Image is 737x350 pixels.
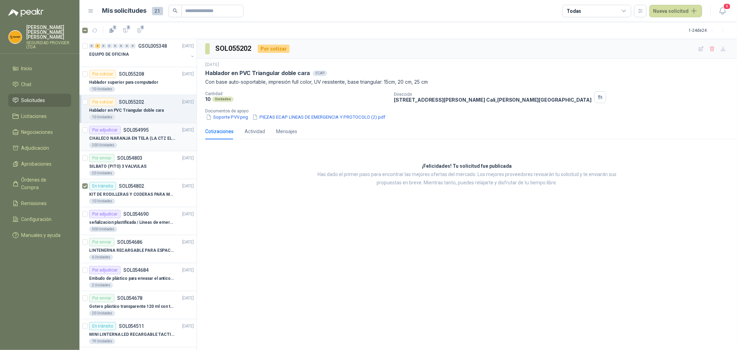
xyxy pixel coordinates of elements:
[119,324,144,329] p: SOL054511
[79,263,197,291] a: Por adjudicarSOL054684[DATE] Embudo de plástico para envasar el anticorrosivo / lubricante2 Unidades
[120,25,131,36] button: 2
[89,182,116,190] div: En tránsito
[140,25,145,30] span: 2
[21,231,61,239] span: Manuales y ayuda
[106,25,117,36] button: 2
[79,235,197,263] a: Por enviarSOL054686[DATE] LINTENERNA RECARGABLE PARA ESPACIOS ABIERTOS 100-120MTS6 Unidades
[8,94,71,107] a: Solicitudes
[79,95,197,123] a: Por cotizarSOL055202[DATE] Hablador en PVC Triangular doble cara10 Unidades
[138,44,167,48] p: GSOL005348
[308,171,626,187] p: Has dado el primer paso para encontrar las mejores ofertas del mercado. Los mejores proveedores r...
[89,219,175,226] p: señalizacion plastificada / Líneas de emergencia
[182,211,194,218] p: [DATE]
[79,123,197,151] a: Por adjudicarSOL054995[DATE] CHALECO NARANJA EN TELA (LA CTZ ELEGIDA DEBE ENVIAR MUESTRA)200 Unid...
[252,113,386,121] button: PIEZAS ECAP LINEAS DE EMERGENCIA Y PROTOCOLO (2).pdf
[89,107,164,114] p: Hablador en PVC Triangular doble cara
[21,81,32,88] span: Chat
[8,8,44,17] img: Logo peakr
[205,109,734,113] p: Documentos de apoyo
[89,126,121,134] div: Por adjudicar
[89,154,114,162] div: Por enviar
[134,25,145,36] button: 2
[112,25,117,30] span: 2
[8,110,71,123] a: Licitaciones
[394,92,592,97] p: Dirección
[117,156,142,160] p: SOL054803
[205,128,234,135] div: Cotizaciones
[119,100,144,104] p: SOL055202
[258,45,290,53] div: Por cotizar
[21,96,45,104] span: Solicitudes
[89,70,116,78] div: Por cotizar
[107,44,112,48] div: 0
[716,5,729,17] button: 9
[89,331,175,338] p: MINI LINTERNA LED RECARGABLE TACTICA
[182,99,194,105] p: [DATE]
[79,319,197,347] a: En tránsitoSOL054511[DATE] MINI LINTERNA LED RECARGABLE TACTICA19 Unidades
[89,163,147,170] p: SILBATO (PITO) 3 VALVULAS
[215,43,252,54] h3: SOL055202
[26,25,71,39] p: [PERSON_NAME] [PERSON_NAME] [PERSON_NAME]
[8,157,71,171] a: Aprobaciones
[205,113,249,121] button: Soporte PVV.png
[89,98,116,106] div: Por cotizar
[21,215,52,223] span: Configuración
[182,183,194,190] p: [DATE]
[89,42,195,64] a: 0 3 0 0 0 0 0 0 GSOL005348[DATE] EQUIPO DE OFICINA
[649,5,702,17] button: Nueva solicitud
[89,247,175,254] p: LINTENERNA RECARGABLE PARA ESPACIOS ABIERTOS 100-120MTS
[21,65,32,72] span: Inicio
[102,6,147,16] h1: Mis solicitudes
[89,142,117,148] div: 200 Unidades
[113,44,118,48] div: 0
[95,44,100,48] div: 3
[117,296,142,301] p: SOL054678
[8,62,71,75] a: Inicio
[89,210,121,218] div: Por adjudicar
[123,212,149,217] p: SOL054690
[89,114,115,120] div: 10 Unidades
[723,3,731,10] span: 9
[173,8,178,13] span: search
[8,229,71,242] a: Manuales y ayuda
[124,44,130,48] div: 0
[21,160,52,168] span: Aprobaciones
[89,79,158,86] p: Hablador superior para computador
[79,291,197,319] a: Por enviarSOL054678[DATE] Gotero plástico transparente 120 ml con tapa de seguridad20 Unidades
[567,7,581,15] div: Todas
[89,283,113,288] div: 2 Unidades
[79,207,197,235] a: Por adjudicarSOL054690[DATE] señalizacion plastificada / Líneas de emergencia500 Unidades
[205,78,729,86] p: Con base auto-soportable, impresión full color, UV resistente, base triangular: 15cm, 20 cm, 25 cm
[89,238,114,246] div: Por enviar
[89,339,115,344] div: 19 Unidades
[8,78,71,91] a: Chat
[205,96,211,102] p: 10
[21,112,47,120] span: Licitaciones
[117,240,142,245] p: SOL054686
[205,62,219,68] p: [DATE]
[79,67,197,95] a: Por cotizarSOL055208[DATE] Hablador superior para computador10 Unidades
[89,311,115,316] div: 20 Unidades
[8,213,71,226] a: Configuración
[89,303,175,310] p: Gotero plástico transparente 120 ml con tapa de seguridad
[182,323,194,330] p: [DATE]
[689,25,729,36] div: 1 - 24 de 24
[21,176,65,191] span: Órdenes de Compra
[313,71,327,76] div: ECAP
[8,141,71,155] a: Adjudicación
[89,266,121,274] div: Por adjudicar
[89,322,116,330] div: En tránsito
[8,126,71,139] a: Negociaciones
[89,51,129,58] p: EQUIPO DE OFICINA
[79,179,197,207] a: En tránsitoSOL054802[DATE] KIT DE RODILLERAS Y CODERAS PARA MOTORIZADO10 Unidades
[21,200,47,207] span: Remisiones
[130,44,135,48] div: 0
[422,162,512,171] h3: ¡Felicidades! Tu solicitud fue publicada
[182,71,194,77] p: [DATE]
[119,44,124,48] div: 0
[182,295,194,302] p: [DATE]
[276,128,297,135] div: Mensajes
[182,127,194,133] p: [DATE]
[21,144,49,152] span: Adjudicación
[212,96,234,102] div: Unidades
